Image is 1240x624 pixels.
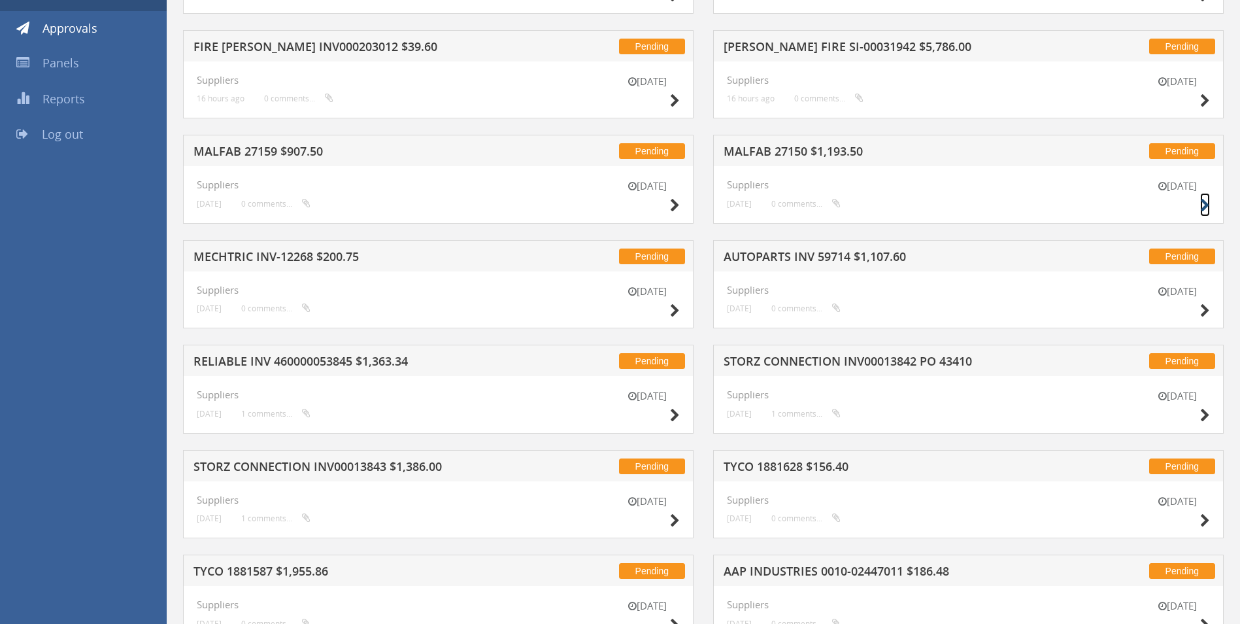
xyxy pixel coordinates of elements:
[619,563,685,579] span: Pending
[197,199,222,209] small: [DATE]
[1149,249,1215,264] span: Pending
[1149,563,1215,579] span: Pending
[197,599,680,610] h4: Suppliers
[724,41,1066,57] h5: [PERSON_NAME] FIRE SI-00031942 $5,786.00
[614,285,680,298] small: [DATE]
[197,409,222,419] small: [DATE]
[727,409,752,419] small: [DATE]
[193,355,536,372] h5: RELIABLE INV 460000053845 $1,363.34
[727,199,752,209] small: [DATE]
[193,251,536,267] h5: MECHTRIC INV-12268 $200.75
[727,303,752,313] small: [DATE]
[241,303,310,313] small: 0 comments...
[727,179,1210,190] h4: Suppliers
[619,249,685,264] span: Pending
[614,75,680,88] small: [DATE]
[619,459,685,474] span: Pending
[727,285,1210,296] h4: Suppliers
[193,41,536,57] h5: FIRE [PERSON_NAME] INV000203012 $39.60
[193,145,536,162] h5: MALFAB 27159 $907.50
[619,143,685,159] span: Pending
[42,126,83,142] span: Log out
[1145,75,1210,88] small: [DATE]
[619,39,685,54] span: Pending
[614,179,680,193] small: [DATE]
[197,303,222,313] small: [DATE]
[197,513,222,523] small: [DATE]
[197,94,244,103] small: 16 hours ago
[1149,353,1215,369] span: Pending
[1145,494,1210,508] small: [DATE]
[1145,599,1210,613] small: [DATE]
[724,460,1066,477] h5: TYCO 1881628 $156.40
[197,285,680,296] h4: Suppliers
[727,513,752,523] small: [DATE]
[197,179,680,190] h4: Suppliers
[727,389,1210,400] h4: Suppliers
[241,199,310,209] small: 0 comments...
[727,94,775,103] small: 16 hours ago
[42,20,97,36] span: Approvals
[614,599,680,613] small: [DATE]
[794,94,863,103] small: 0 comments...
[771,303,841,313] small: 0 comments...
[619,353,685,369] span: Pending
[241,513,310,523] small: 1 comments...
[1145,285,1210,298] small: [DATE]
[771,409,841,419] small: 1 comments...
[264,94,333,103] small: 0 comments...
[197,75,680,86] h4: Suppliers
[193,565,536,581] h5: TYCO 1881587 $1,955.86
[42,55,79,71] span: Panels
[727,599,1210,610] h4: Suppliers
[771,513,841,523] small: 0 comments...
[197,389,680,400] h4: Suppliers
[1149,143,1215,159] span: Pending
[724,565,1066,581] h5: AAP INDUSTRIES 0010-02447011 $186.48
[727,494,1210,506] h4: Suppliers
[724,251,1066,267] h5: AUTOPARTS INV 59714 $1,107.60
[1149,459,1215,474] span: Pending
[42,91,85,107] span: Reports
[771,199,841,209] small: 0 comments...
[1149,39,1215,54] span: Pending
[241,409,310,419] small: 1 comments...
[614,389,680,403] small: [DATE]
[724,355,1066,372] h5: STORZ CONNECTION INV00013842 PO 43410
[1145,389,1210,403] small: [DATE]
[197,494,680,506] h4: Suppliers
[614,494,680,508] small: [DATE]
[727,75,1210,86] h4: Suppliers
[193,460,536,477] h5: STORZ CONNECTION INV00013843 $1,386.00
[724,145,1066,162] h5: MALFAB 27150 $1,193.50
[1145,179,1210,193] small: [DATE]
